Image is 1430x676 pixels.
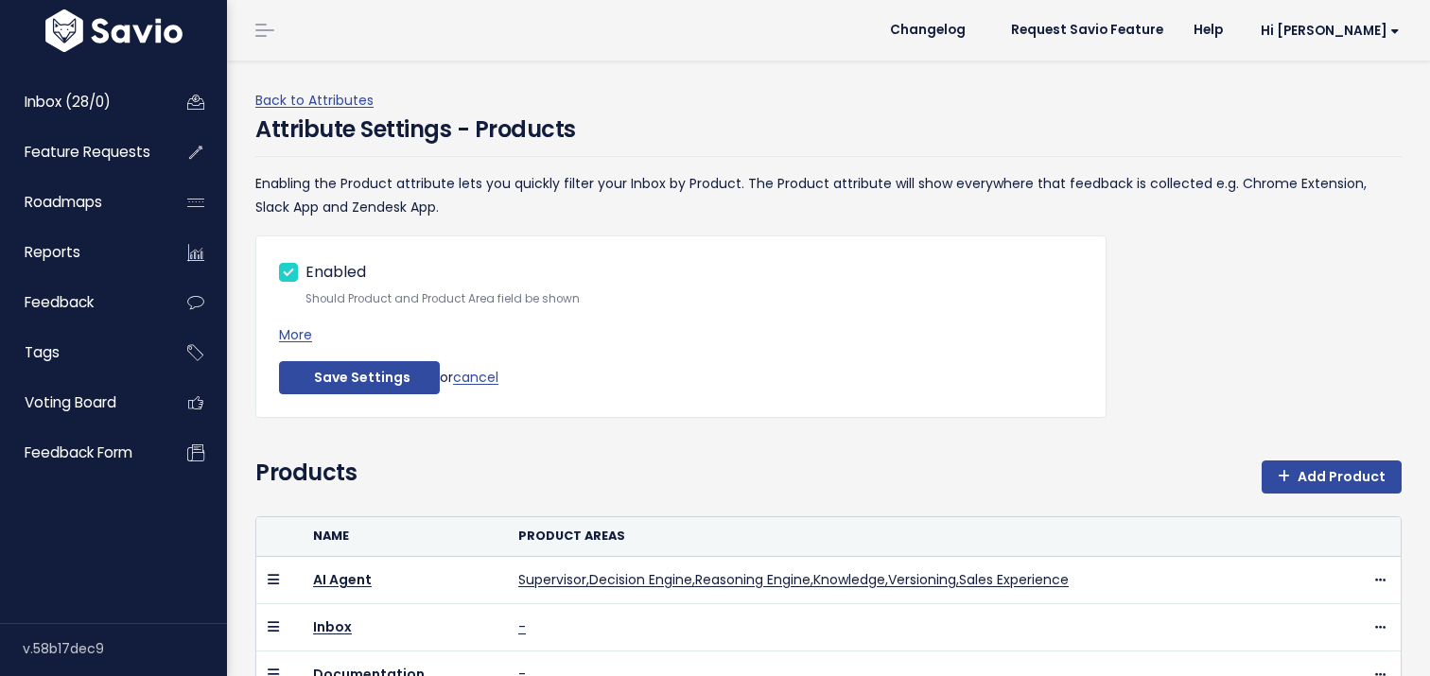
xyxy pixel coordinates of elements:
a: Reports [5,231,157,274]
span: Reasoning Engine [695,570,811,589]
th: Product Areas [507,517,1341,556]
a: Voting Board [5,381,157,425]
a: Inbox (28/0) [5,80,157,124]
img: logo-white.9d6f32f41409.svg [41,9,187,52]
a: More [279,325,312,344]
th: Name [302,517,507,556]
a: Feature Requests [5,130,157,174]
span: Hi [PERSON_NAME] [1261,24,1400,38]
span: Inbox (28/0) [25,92,111,112]
a: Request Savio Feature [996,16,1178,44]
span: Voting Board [25,392,116,412]
span: Sales Experience [959,570,1069,589]
span: Feature Requests [25,142,150,162]
span: Supervisor [518,570,586,589]
a: Hi [PERSON_NAME] [1238,16,1415,45]
a: cancel [453,368,498,387]
a: Feedback form [5,431,157,475]
h4: Products [255,456,357,509]
span: Feedback form [25,442,132,462]
a: Roadmaps [5,181,157,224]
a: Supervisor,Decision Engine,Reasoning Engine,Knowledge,Versioning,Sales Experience [518,570,1069,589]
span: Versioning [888,570,956,589]
div: or [279,361,1083,395]
small: Should Product and Product Area field be shown [305,289,1083,309]
a: Help [1178,16,1238,44]
a: Back to Attributes [255,91,374,110]
span: Knowledge [813,570,885,589]
span: Reports [25,242,80,262]
p: Enabling the Product attribute lets you quickly filter your Inbox by Product. The Product attribu... [255,172,1402,219]
span: Feedback [25,292,94,312]
a: Feedback [5,281,157,324]
span: Decision Engine [589,570,692,589]
button: Save Settings [279,361,440,395]
a: Add Product [1262,460,1402,494]
h4: Attribute Settings - Products [255,113,576,147]
label: Enabled [305,259,366,286]
a: Inbox [313,617,352,636]
span: Tags [25,342,60,362]
a: AI Agent [313,570,372,589]
span: Changelog [890,24,966,37]
span: Roadmaps [25,192,102,212]
a: Tags [5,331,157,374]
a: - [518,617,526,636]
div: v.58b17dec9 [23,624,227,673]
